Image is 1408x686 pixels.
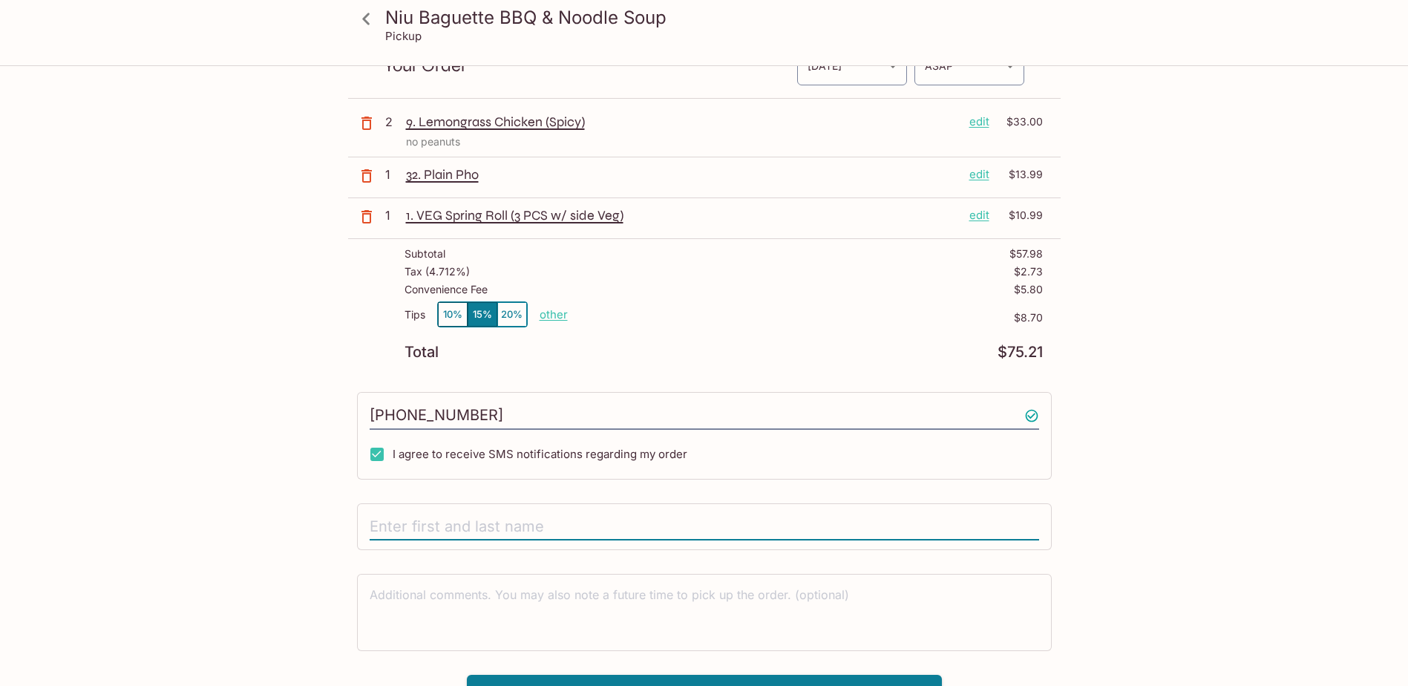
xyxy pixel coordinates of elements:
[384,59,796,73] p: Your Order
[969,166,989,183] p: edit
[1014,266,1043,278] p: $2.73
[438,302,468,327] button: 10%
[405,309,425,321] p: Tips
[468,302,497,327] button: 15%
[406,114,957,130] p: 9. Lemongrass Chicken (Spicy)
[497,302,527,327] button: 20%
[406,207,957,223] p: 1. VEG Spring Roll (3 PCS w/ side Veg)
[998,114,1043,130] p: $33.00
[370,402,1039,430] input: Enter phone number
[568,312,1043,324] p: $8.70
[969,207,989,223] p: edit
[385,207,400,223] p: 1
[998,166,1043,183] p: $13.99
[385,114,400,130] p: 2
[969,114,989,130] p: edit
[405,284,488,295] p: Convenience Fee
[405,266,470,278] p: Tax ( 4.712% )
[385,29,422,43] p: Pickup
[540,307,568,321] button: other
[1009,248,1043,260] p: $57.98
[406,166,957,183] p: 32. Plain Pho
[1014,284,1043,295] p: $5.80
[385,166,400,183] p: 1
[998,345,1043,359] p: $75.21
[405,345,439,359] p: Total
[385,6,1049,29] h3: Niu Baguette BBQ & Noodle Soup
[393,447,687,461] span: I agree to receive SMS notifications regarding my order
[998,207,1043,223] p: $10.99
[406,136,1043,148] p: no peanuts
[405,248,445,260] p: Subtotal
[370,513,1039,541] input: Enter first and last name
